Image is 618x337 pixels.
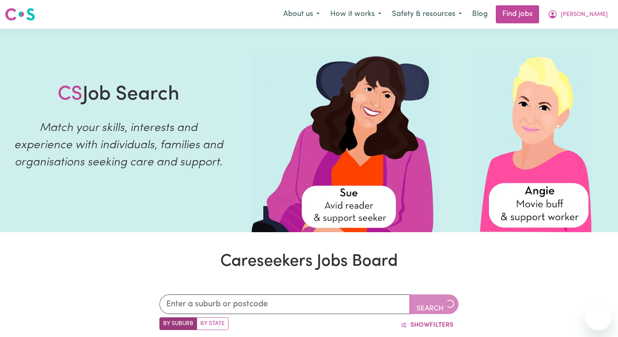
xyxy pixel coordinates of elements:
[10,120,228,171] p: Match your skills, interests and experience with individuals, families and organisations seeking ...
[467,5,493,23] a: Blog
[561,10,608,19] span: [PERSON_NAME]
[197,317,228,330] label: Search by state
[58,83,179,107] h1: Job Search
[278,6,325,23] button: About us
[585,304,611,330] iframe: Button to launch messaging window
[410,322,430,328] span: Show
[159,317,197,330] label: Search by suburb/post code
[159,294,410,314] input: Enter a suburb or postcode
[496,5,539,23] a: Find jobs
[5,5,35,24] a: Careseekers logo
[58,85,83,104] span: CS
[5,7,35,22] img: Careseekers logo
[387,6,467,23] button: Safety & resources
[542,6,613,23] button: My Account
[325,6,387,23] button: How it works
[395,317,459,333] button: ShowFilters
